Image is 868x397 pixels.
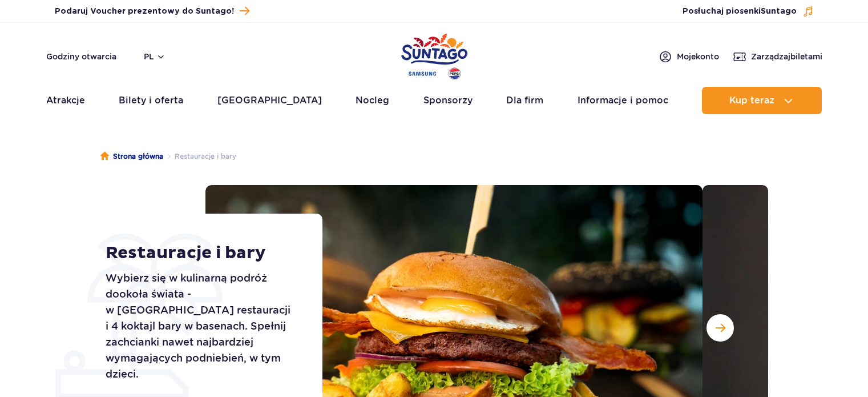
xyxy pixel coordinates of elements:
[702,87,822,114] button: Kup teraz
[106,270,297,382] p: Wybierz się w kulinarną podróż dookoła świata - w [GEOGRAPHIC_DATA] restauracji i 4 koktajl bary ...
[578,87,668,114] a: Informacje i pomoc
[677,51,719,62] span: Moje konto
[401,29,467,81] a: Park of Poland
[506,87,543,114] a: Dla firm
[217,87,322,114] a: [GEOGRAPHIC_DATA]
[106,243,297,263] h1: Restauracje i bary
[100,151,163,162] a: Strona główna
[729,95,774,106] span: Kup teraz
[163,151,236,162] li: Restauracje i bary
[706,314,734,342] button: Następny slajd
[423,87,473,114] a: Sponsorzy
[46,87,85,114] a: Atrakcje
[55,3,249,19] a: Podaruj Voucher prezentowy do Suntago!
[733,50,822,63] a: Zarządzajbiletami
[683,6,797,17] span: Posłuchaj piosenki
[683,6,814,17] button: Posłuchaj piosenkiSuntago
[751,51,822,62] span: Zarządzaj biletami
[659,50,719,63] a: Mojekonto
[356,87,389,114] a: Nocleg
[55,6,234,17] span: Podaruj Voucher prezentowy do Suntago!
[761,7,797,15] span: Suntago
[119,87,183,114] a: Bilety i oferta
[46,51,116,62] a: Godziny otwarcia
[144,51,165,62] button: pl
